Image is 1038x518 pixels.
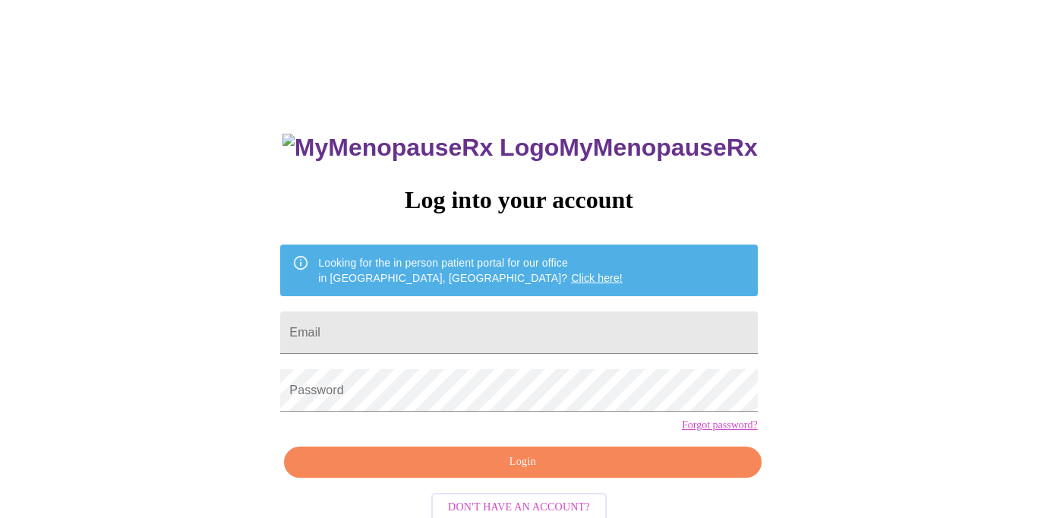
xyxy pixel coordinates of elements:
div: Looking for the in person patient portal for our office in [GEOGRAPHIC_DATA], [GEOGRAPHIC_DATA]? [318,249,623,292]
span: Login [301,453,743,472]
h3: MyMenopauseRx [282,134,758,162]
a: Forgot password? [682,419,758,431]
a: Don't have an account? [428,500,610,513]
button: Login [284,447,761,478]
h3: Log into your account [280,186,757,214]
a: Click here! [571,272,623,284]
img: MyMenopauseRx Logo [282,134,559,162]
span: Don't have an account? [448,498,590,517]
